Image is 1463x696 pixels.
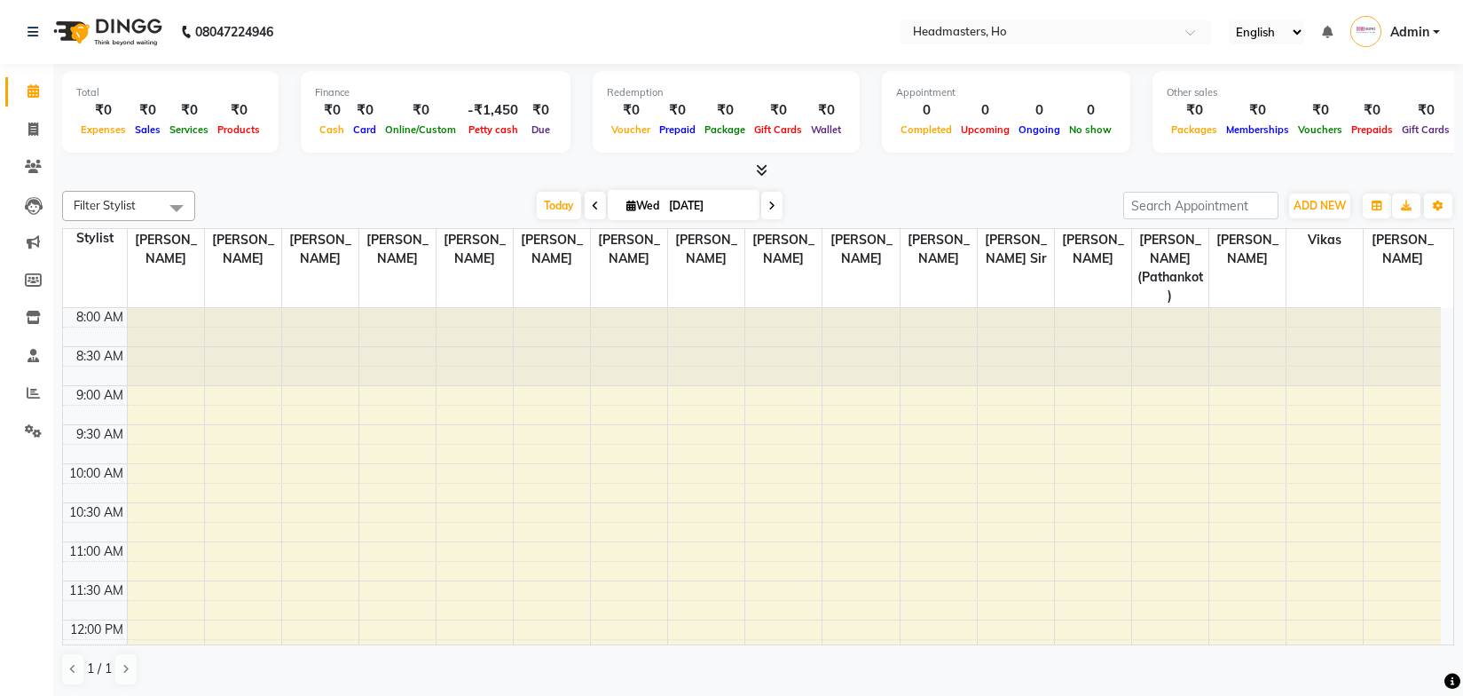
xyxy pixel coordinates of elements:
span: [PERSON_NAME] [745,229,822,270]
div: 10:00 AM [66,464,127,483]
span: Products [213,123,264,136]
div: ₹0 [1294,100,1347,121]
span: Cash [315,123,349,136]
span: 1 / 1 [87,660,112,678]
img: Admin [1350,16,1381,47]
span: [PERSON_NAME] [591,229,667,270]
div: ₹0 [381,100,460,121]
span: Vouchers [1294,123,1347,136]
span: Expenses [76,123,130,136]
div: ₹0 [130,100,165,121]
div: ₹0 [607,100,655,121]
span: [PERSON_NAME] Sir [978,229,1054,270]
span: Ongoing [1014,123,1065,136]
span: [PERSON_NAME] [1055,229,1131,270]
span: Wallet [806,123,846,136]
span: Completed [896,123,956,136]
div: ₹0 [76,100,130,121]
span: [PERSON_NAME] [282,229,358,270]
div: 0 [1065,100,1116,121]
span: Petty cash [464,123,523,136]
div: ₹0 [525,100,556,121]
span: Prepaid [655,123,700,136]
div: Total [76,85,264,100]
div: ₹0 [1397,100,1454,121]
div: ₹0 [1167,100,1222,121]
div: Stylist [63,229,127,248]
div: 0 [956,100,1014,121]
div: ₹0 [655,100,700,121]
span: Admin [1390,23,1429,42]
span: Voucher [607,123,655,136]
div: 11:30 AM [66,581,127,600]
img: logo [45,7,167,57]
span: Packages [1167,123,1222,136]
div: 8:30 AM [73,347,127,366]
div: ₹0 [315,100,349,121]
div: Appointment [896,85,1116,100]
span: Today [537,192,581,219]
div: 9:00 AM [73,386,127,405]
span: Upcoming [956,123,1014,136]
div: ₹0 [213,100,264,121]
div: 0 [896,100,956,121]
span: Card [349,123,381,136]
span: Vikas [1286,229,1363,251]
div: Redemption [607,85,846,100]
span: Prepaids [1347,123,1397,136]
div: ₹0 [349,100,381,121]
div: Finance [315,85,556,100]
span: Wed [622,199,664,212]
span: Memberships [1222,123,1294,136]
div: ₹0 [750,100,806,121]
span: Gift Cards [1397,123,1454,136]
div: 0 [1014,100,1065,121]
div: -₹1,450 [460,100,525,121]
div: Other sales [1167,85,1454,100]
span: [PERSON_NAME] [514,229,590,270]
span: [PERSON_NAME] [359,229,436,270]
span: Sales [130,123,165,136]
span: Due [527,123,555,136]
span: [PERSON_NAME] [1209,229,1286,270]
input: Search Appointment [1123,192,1278,219]
span: ADD NEW [1294,199,1346,212]
div: ₹0 [700,100,750,121]
span: Filter Stylist [74,198,136,212]
span: [PERSON_NAME] [128,229,204,270]
button: ADD NEW [1289,194,1350,218]
span: [PERSON_NAME] [901,229,977,270]
div: 12:00 PM [67,621,127,639]
div: ₹0 [1347,100,1397,121]
div: 8:00 AM [73,308,127,327]
b: 08047224946 [195,7,273,57]
span: Services [165,123,213,136]
div: ₹0 [806,100,846,121]
div: 10:30 AM [66,503,127,522]
span: Online/Custom [381,123,460,136]
span: [PERSON_NAME] [822,229,899,270]
span: [PERSON_NAME] [205,229,281,270]
div: 9:30 AM [73,425,127,444]
span: [PERSON_NAME] [668,229,744,270]
div: ₹0 [165,100,213,121]
span: Package [700,123,750,136]
input: 2025-09-03 [664,193,752,219]
div: ₹0 [1222,100,1294,121]
span: No show [1065,123,1116,136]
span: [PERSON_NAME] [1364,229,1441,270]
span: [PERSON_NAME] (Pathankot) [1132,229,1208,307]
span: Gift Cards [750,123,806,136]
div: 11:00 AM [66,542,127,561]
span: [PERSON_NAME] [437,229,513,270]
